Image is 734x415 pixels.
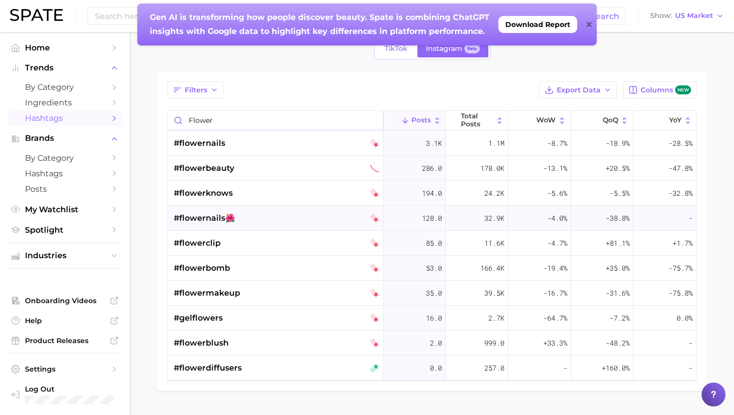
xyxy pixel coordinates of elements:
[430,337,442,349] span: 2.0
[536,116,556,124] span: WoW
[480,262,504,274] span: 166.4k
[669,137,693,149] span: -28.5%
[168,231,696,256] button: #flowerclipinstagram falling star85.011.6k-4.7%+81.1%+1.7%
[543,262,567,274] span: -19.4%
[606,287,630,299] span: -31.6%
[168,281,696,306] button: #flowermakeupinstagram falling star35.039.5k-16.7%-31.6%-75.8%
[376,40,416,57] a: TikTok
[610,187,630,199] span: -5.5%
[543,162,567,174] span: -13.1%
[675,85,691,95] span: new
[606,162,630,174] span: +20.5%
[383,111,446,130] button: Posts
[677,312,693,324] span: 0.0%
[384,44,407,53] span: TikTok
[417,40,488,57] a: InstagramBeta
[25,63,105,72] span: Trends
[446,111,508,130] button: Total Posts
[422,162,442,174] span: 286.0
[370,214,379,223] img: instagram falling star
[484,187,504,199] span: 24.2k
[168,181,696,206] button: #flowerknowsinstagram falling star194.024.2k-5.6%-5.5%-32.8%
[8,79,122,95] a: by Category
[689,337,693,349] span: -
[606,237,630,249] span: +81.1%
[606,262,630,274] span: +35.0%
[168,256,696,281] button: #flowerbombinstagram falling star53.0166.4k-19.4%+35.0%-75.7%
[168,156,696,181] button: #flowerbeautyinstagram sustained decliner286.0178.0k-13.1%+20.5%-47.8%
[168,356,696,381] button: #flowerdiffusersinstagram rising star0.0257.0-+160.0%-
[25,316,105,325] span: Help
[673,237,693,249] span: +1.7%
[467,44,477,53] span: Beta
[543,337,567,349] span: +33.3%
[8,333,122,348] a: Product Releases
[8,40,122,55] a: Home
[8,110,122,126] a: Hashtags
[25,184,105,194] span: Posts
[508,111,571,130] button: WoW
[426,137,442,149] span: 3.1k
[25,205,105,214] span: My Watchlist
[547,237,567,249] span: -4.7%
[648,9,727,22] button: ShowUS Market
[422,187,442,199] span: 194.0
[411,116,431,124] span: Posts
[370,289,379,298] img: instagram falling star
[370,164,379,173] img: instagram sustained decliner
[185,86,207,94] span: Filters
[547,137,567,149] span: -8.7%
[174,312,223,324] span: #gelflowers
[25,225,105,235] span: Spotlight
[25,134,105,143] span: Brands
[8,181,122,197] a: Posts
[25,98,105,107] span: Ingredients
[430,362,442,374] span: 0.0
[25,43,105,52] span: Home
[484,337,504,349] span: 999.0
[610,312,630,324] span: -7.2%
[174,187,233,199] span: #flowerknows
[669,162,693,174] span: -47.8%
[370,314,379,323] img: instagram falling star
[25,251,105,260] span: Industries
[8,248,122,263] button: Industries
[168,206,696,231] button: #flowernails🌺instagram falling star128.032.9k-4.0%-38.8%-
[484,362,504,374] span: 257.0
[689,212,693,224] span: -
[8,222,122,238] a: Spotlight
[547,212,567,224] span: -4.0%
[370,239,379,248] img: instagram falling star
[547,187,567,199] span: -5.6%
[539,81,617,98] button: Export Data
[25,169,105,178] span: Hashtags
[488,312,504,324] span: 2.7k
[8,313,122,328] a: Help
[25,336,105,345] span: Product Releases
[8,382,122,407] a: Log out. Currently logged in with e-mail bdobbins@ambi.com.
[603,116,618,124] span: QoQ
[8,166,122,181] a: Hashtags
[8,293,122,308] a: Onboarding Videos
[94,7,580,24] input: Search here for a brand, industry, or ingredient
[602,362,630,374] span: +160.0%
[641,85,691,95] span: Columns
[174,237,221,249] span: #flowerclip
[650,13,672,18] span: Show
[25,296,105,305] span: Onboarding Videos
[488,137,504,149] span: 1.1m
[669,262,693,274] span: -75.7%
[426,237,442,249] span: 85.0
[10,9,63,21] img: SPATE
[168,131,696,156] button: #flowernailsinstagram falling star3.1k1.1m-8.7%-18.9%-28.5%
[8,95,122,110] a: Ingredients
[571,111,634,130] button: QoQ
[461,112,493,128] span: Total Posts
[370,264,379,273] img: instagram falling star
[174,262,230,274] span: #flowerbomb
[606,337,630,349] span: -48.2%
[167,81,224,98] button: Filters
[174,212,235,224] span: #flowernails🌺
[563,362,567,374] span: -
[8,202,122,217] a: My Watchlist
